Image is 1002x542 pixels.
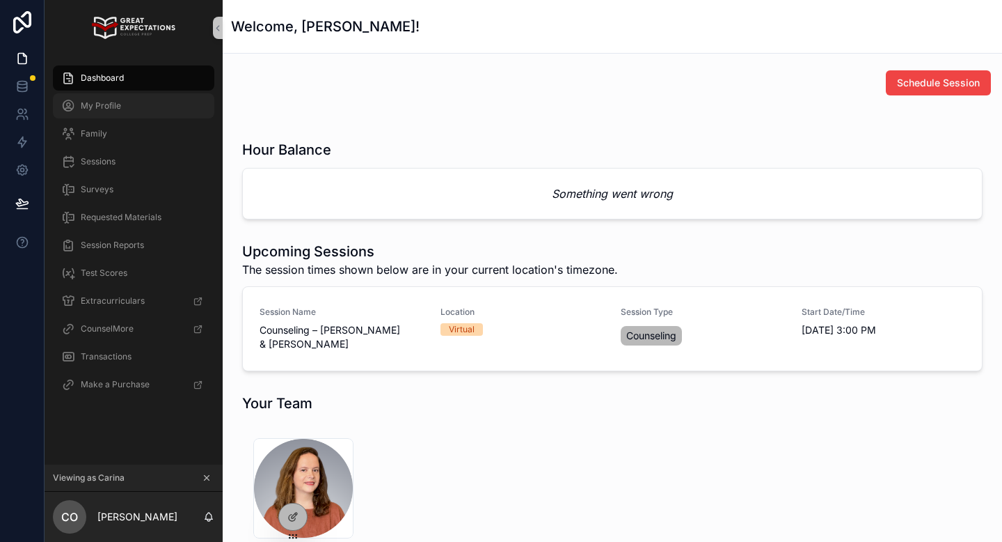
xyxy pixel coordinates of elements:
span: Counseling – [PERSON_NAME] & [PERSON_NAME] [260,323,424,351]
a: Make a Purchase [53,372,214,397]
h1: Welcome, [PERSON_NAME]! [231,17,420,36]
span: Test Scores [81,268,127,279]
a: My Profile [53,93,214,118]
span: [DATE] 3:00 PM [802,323,966,337]
span: My Profile [81,100,121,111]
span: Family [81,128,107,139]
a: Requested Materials [53,205,214,230]
a: Surveys [53,177,214,202]
h1: Upcoming Sessions [242,242,618,261]
span: CO [61,509,78,525]
span: Transactions [81,351,132,362]
span: Session Reports [81,240,144,251]
span: Session Type [621,307,785,318]
span: Session Name [260,307,424,318]
a: Session Reports [53,233,214,258]
span: The session times shown below are in your current location's timezone. [242,261,618,278]
a: Extracurriculars [53,288,214,313]
h1: Hour Balance [242,140,331,160]
span: Make a Purchase [81,379,150,390]
a: CounselMore [53,316,214,341]
span: Schedule Session [897,76,980,90]
span: Viewing as Carina [53,472,125,483]
span: Location [440,307,605,318]
span: Surveys [81,184,113,195]
span: Dashboard [81,72,124,84]
a: Test Scores [53,261,214,286]
span: CounselMore [81,323,134,334]
div: Virtual [449,323,475,336]
a: Dashboard [53,65,214,91]
h1: Your Team [242,394,312,413]
p: [PERSON_NAME] [97,510,177,524]
div: scrollable content [45,56,223,415]
em: Something went wrong [552,185,673,202]
span: Counseling [626,329,676,343]
button: Schedule Session [886,70,991,95]
span: Sessions [81,156,116,167]
img: App logo [92,17,175,39]
a: Transactions [53,344,214,369]
a: Family [53,121,214,146]
span: Requested Materials [81,212,161,223]
a: Sessions [53,149,214,174]
span: Start Date/Time [802,307,966,318]
span: Extracurriculars [81,295,145,307]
